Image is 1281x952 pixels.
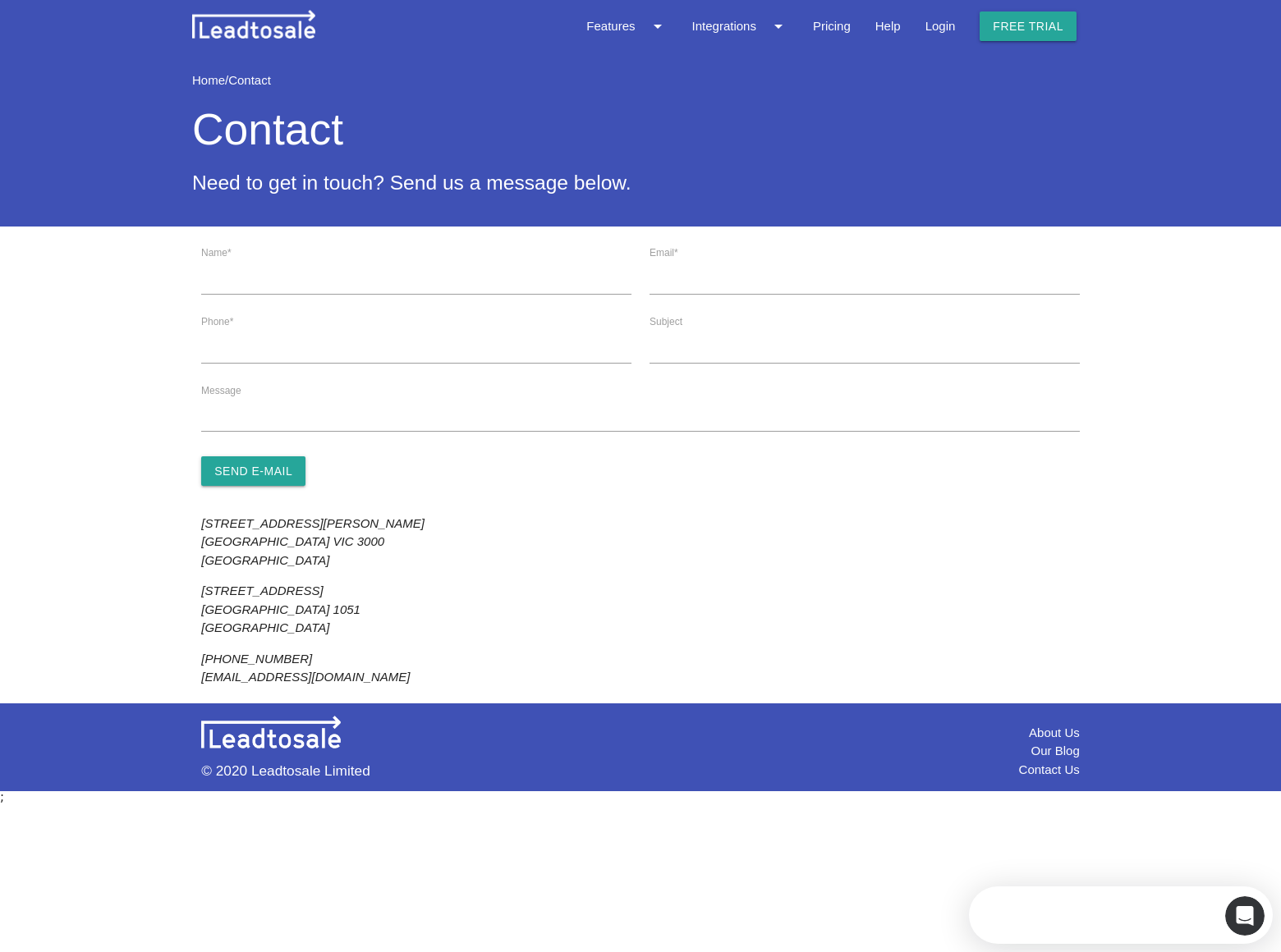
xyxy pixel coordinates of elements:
div: / [192,71,1089,90]
span: VIC [333,534,354,548]
h1: Contact [192,89,1089,154]
a: Our Blog [1031,744,1080,757]
label: Email* [650,245,678,260]
span: [STREET_ADDRESS] [201,584,323,597]
span: [PHONE_NUMBER] [201,652,312,666]
span: [EMAIL_ADDRESS][DOMAIN_NAME] [201,670,410,684]
a: About Us [1029,725,1080,739]
strong: [GEOGRAPHIC_DATA] [201,620,329,634]
input: Send e-mail [201,456,305,486]
span: [GEOGRAPHIC_DATA] [201,534,329,548]
span: 3000 [357,534,384,548]
a: Contact [228,73,271,87]
h5: © 2020 Leadtosale Limited [201,763,482,779]
label: Message [201,383,241,398]
a: Home [192,73,225,87]
label: Subject [650,314,682,329]
img: leadtosale.png [201,716,341,748]
span: [GEOGRAPHIC_DATA] [201,602,329,616]
img: leadtosale.png [192,10,315,39]
label: Phone* [201,314,233,329]
a: Free trial [980,11,1077,41]
iframe: Intercom live chat discovery launcher [969,886,1273,944]
label: Name* [201,245,232,260]
a: Contact Us [1019,762,1080,776]
span: [STREET_ADDRESS][PERSON_NAME] [201,516,425,530]
span: 1051 [333,602,360,616]
iframe: Intercom live chat [1225,896,1265,936]
h4: Need to get in touch? Send us a message below. [192,172,1089,194]
strong: [GEOGRAPHIC_DATA] [201,553,329,567]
